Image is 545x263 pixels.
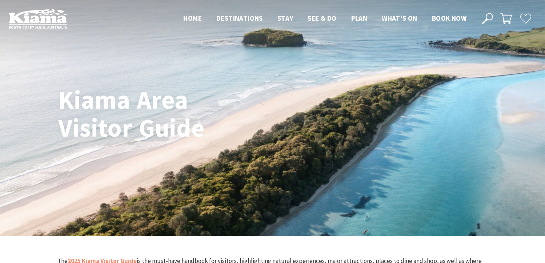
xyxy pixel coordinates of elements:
span: Home [183,14,202,23]
span: Stay [277,14,293,23]
span: Book now [432,14,466,23]
span: Plan [351,14,368,23]
span: See & Do [308,14,336,23]
h1: Kiama Area Visitor Guide [58,86,264,142]
span: What’s On [382,14,417,23]
span: Destinations [216,14,263,23]
nav: Main Menu [176,13,474,25]
img: Kiama Logo [9,9,67,29]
